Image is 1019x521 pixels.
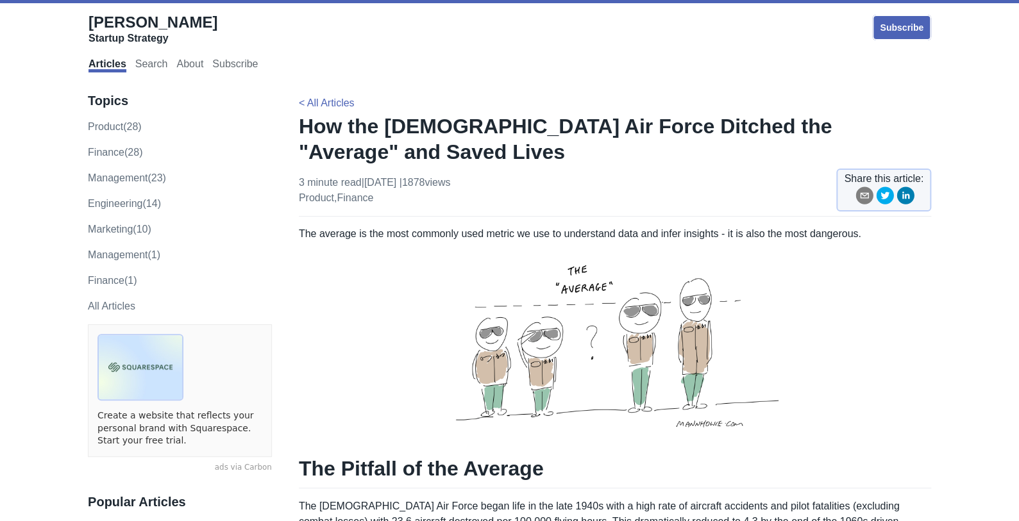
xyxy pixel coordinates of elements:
p: 3 minute read | [DATE] , [299,175,451,206]
span: | 1878 views [400,177,451,188]
a: marketing(10) [88,224,151,235]
a: finance(28) [88,147,142,158]
a: Finance(1) [88,275,137,286]
a: Create a website that reflects your personal brand with Squarespace. Start your free trial. [97,409,262,447]
p: The average is the most commonly used metric we use to understand data and infer insights - it is... [299,226,931,440]
a: < All Articles [299,97,355,108]
a: Subscribe [212,58,258,72]
h3: Popular Articles [88,494,272,510]
a: Subscribe [872,15,931,40]
a: ads via Carbon [88,462,272,474]
a: product(28) [88,121,142,132]
a: [PERSON_NAME]Startup Strategy [88,13,217,45]
img: ads via Carbon [97,334,183,401]
button: linkedin [897,186,914,209]
h1: The Pitfall of the Average [299,456,931,488]
button: email [855,186,873,209]
a: product [299,192,334,203]
img: beware_average [448,242,782,440]
button: twitter [876,186,894,209]
h3: Topics [88,93,272,109]
a: About [176,58,203,72]
span: [PERSON_NAME] [88,13,217,31]
a: Management(1) [88,249,160,260]
h1: How the [DEMOGRAPHIC_DATA] Air Force Ditched the "Average" and Saved Lives [299,113,931,165]
a: Articles [88,58,126,72]
span: Share this article: [844,171,923,186]
a: All Articles [88,301,135,311]
div: Startup Strategy [88,32,217,45]
a: engineering(14) [88,198,161,209]
a: finance [337,192,373,203]
a: Search [135,58,168,72]
a: management(23) [88,172,166,183]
